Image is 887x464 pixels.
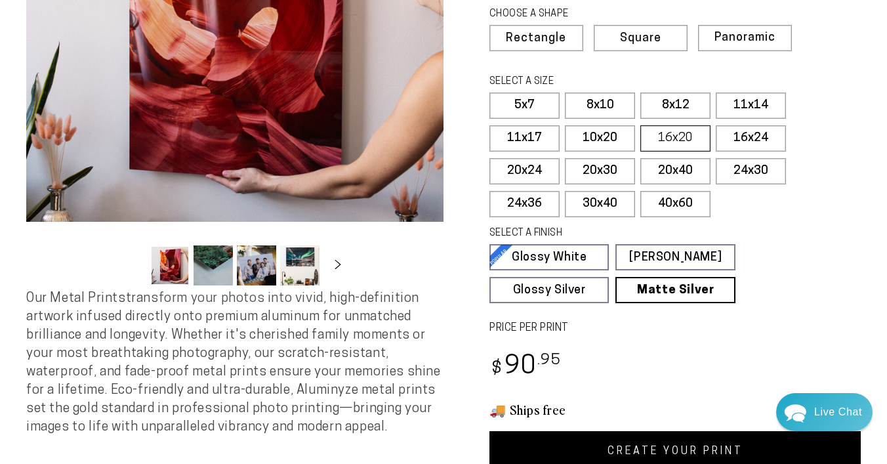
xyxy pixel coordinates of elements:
button: Load image 4 in gallery view [280,245,320,285]
label: 10x20 [565,125,635,152]
bdi: 90 [489,354,561,380]
label: 5x7 [489,93,560,119]
a: Glossy Silver [489,277,609,303]
label: 16x20 [640,125,711,152]
label: 11x17 [489,125,560,152]
legend: SELECT A FINISH [489,226,707,241]
button: Load image 1 in gallery view [150,245,190,285]
button: Load image 2 in gallery view [194,245,233,285]
label: PRICE PER PRINT [489,321,861,336]
label: 16x24 [716,125,786,152]
label: 24x36 [489,191,560,217]
label: 30x40 [565,191,635,217]
sup: .95 [537,353,561,368]
a: Glossy White [489,244,609,270]
legend: CHOOSE A SHAPE [489,7,670,22]
label: 8x12 [640,93,711,119]
a: [PERSON_NAME] [615,244,735,270]
span: Rectangle [506,33,566,45]
label: 20x40 [640,158,711,184]
label: 8x10 [565,93,635,119]
h3: 🚚 Ships free [489,401,861,418]
label: 20x30 [565,158,635,184]
span: $ [491,360,503,378]
button: Slide left [117,251,146,280]
span: Square [620,33,661,45]
label: 24x30 [716,158,786,184]
div: Chat widget toggle [776,393,873,431]
legend: SELECT A SIZE [489,75,707,89]
label: 11x14 [716,93,786,119]
a: Matte Silver [615,277,735,303]
button: Load image 3 in gallery view [237,245,276,285]
span: Our Metal Prints transform your photos into vivid, high-definition artwork infused directly onto ... [26,292,441,434]
label: 20x24 [489,158,560,184]
button: Slide right [323,251,352,280]
div: Contact Us Directly [814,393,862,431]
label: 40x60 [640,191,711,217]
span: Panoramic [714,32,775,44]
